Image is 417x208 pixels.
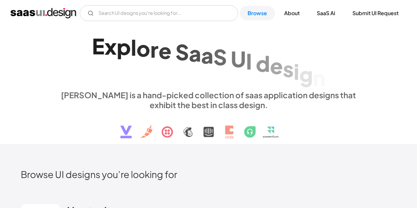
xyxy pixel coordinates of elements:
[175,39,189,64] div: S
[57,33,360,84] h1: Explore SaaS UI design patterns & interactions.
[80,5,238,21] input: Search UI designs you're looking for...
[92,33,104,58] div: E
[80,5,238,21] form: Email Form
[131,35,136,60] div: l
[21,168,396,180] h2: Browse UI designs you’re looking for
[246,48,252,74] div: I
[240,6,275,20] a: Browse
[256,50,270,76] div: d
[299,62,313,87] div: g
[344,6,406,20] a: Submit UI Request
[213,44,227,70] div: S
[309,6,343,20] a: SaaS Ai
[117,34,131,59] div: p
[104,33,117,59] div: x
[189,41,201,66] div: a
[231,46,246,72] div: U
[276,6,308,20] a: About
[136,36,150,61] div: o
[11,8,76,18] a: home
[57,90,360,110] div: [PERSON_NAME] is a hand-picked collection of saas application designs that exhibit the best in cl...
[150,37,159,62] div: r
[159,38,171,63] div: e
[313,65,325,90] div: n
[294,59,299,84] div: i
[270,53,283,78] div: e
[201,42,213,68] div: a
[283,56,294,81] div: s
[109,110,309,144] img: text, icon, saas logo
